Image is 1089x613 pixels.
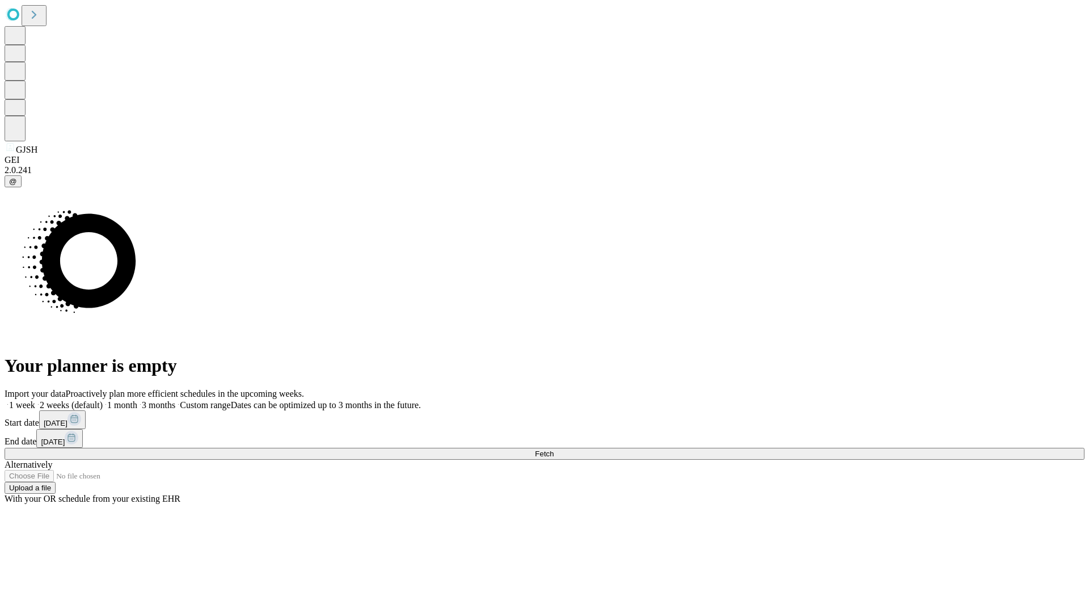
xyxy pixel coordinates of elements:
span: Proactively plan more efficient schedules in the upcoming weeks. [66,389,304,398]
span: [DATE] [44,419,67,427]
span: Fetch [535,450,554,458]
button: @ [5,175,22,187]
span: 1 month [107,400,137,410]
span: Import your data [5,389,66,398]
button: Upload a file [5,482,56,494]
button: [DATE] [36,429,83,448]
div: End date [5,429,1084,448]
h1: Your planner is empty [5,355,1084,376]
span: 1 week [9,400,35,410]
div: Start date [5,410,1084,429]
span: [DATE] [41,438,65,446]
span: GJSH [16,145,37,154]
button: [DATE] [39,410,86,429]
span: 2 weeks (default) [40,400,103,410]
span: Alternatively [5,460,52,469]
div: GEI [5,155,1084,165]
span: Custom range [180,400,230,410]
div: 2.0.241 [5,165,1084,175]
span: @ [9,177,17,186]
span: Dates can be optimized up to 3 months in the future. [231,400,421,410]
span: 3 months [142,400,175,410]
span: With your OR schedule from your existing EHR [5,494,180,503]
button: Fetch [5,448,1084,460]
